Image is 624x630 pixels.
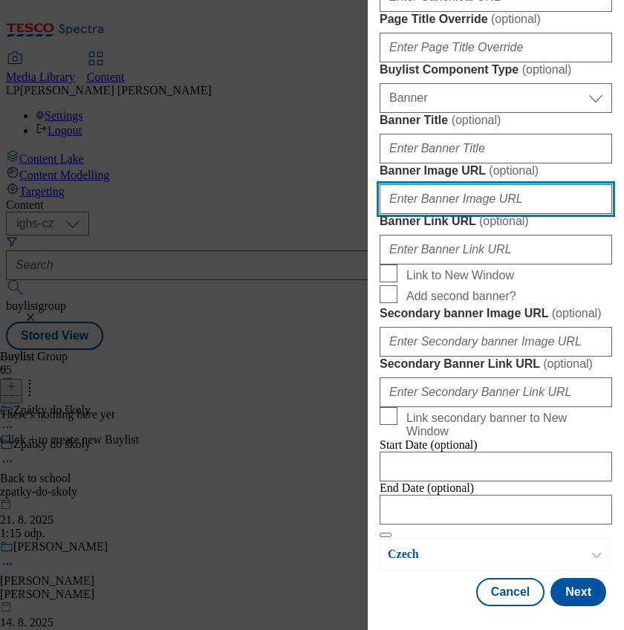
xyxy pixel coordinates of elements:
input: Enter Banner Link URL [380,235,612,264]
input: Enter Secondary banner Image URL [380,327,612,357]
label: Secondary banner Image URL [380,306,612,321]
label: Secondary Banner Link URL [380,357,612,371]
span: ( optional ) [489,164,539,177]
input: Enter Date [380,452,612,481]
span: Link to New Window [406,269,514,282]
span: ( optional ) [543,357,593,370]
input: Enter Banner Image URL [380,184,612,214]
button: Next [550,578,606,606]
input: Enter Page Title Override [380,33,612,62]
input: Enter Secondary Banner Link URL [380,377,612,407]
span: Start Date (optional) [380,438,478,451]
span: ( optional ) [552,307,602,319]
label: Banner Link URL [380,214,612,229]
span: ( optional ) [522,63,572,76]
span: ( optional ) [452,114,501,126]
p: Czech [388,547,544,562]
span: End Date (optional) [380,481,474,494]
label: Banner Image URL [380,163,612,178]
span: Add second banner? [406,290,516,303]
input: Enter Banner Title [380,134,612,163]
span: ( optional ) [491,13,541,25]
label: Banner Title [380,113,612,128]
label: Page Title Override [380,12,612,27]
span: ( optional ) [479,215,529,227]
span: Link secondary banner to New Window [406,412,606,438]
label: Buylist Component Type [380,62,612,77]
input: Enter Date [380,495,612,525]
button: Cancel [476,578,545,606]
